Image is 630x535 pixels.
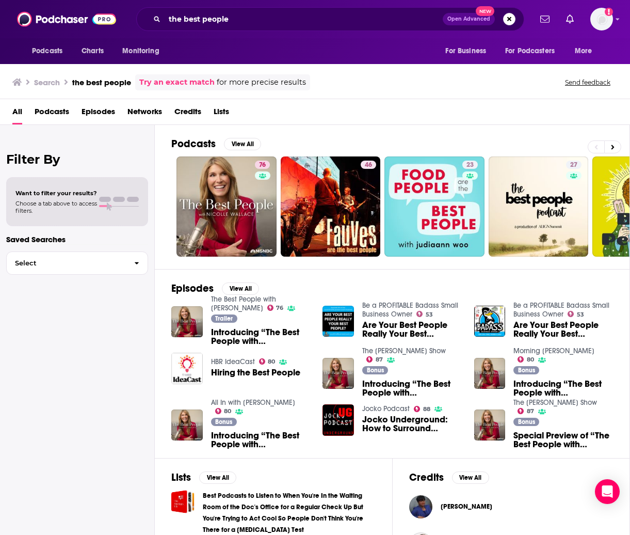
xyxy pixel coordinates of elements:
[267,305,284,311] a: 76
[527,357,534,362] span: 80
[362,301,458,319] a: Be a PROFITABLE Badass Small Business Owner
[365,160,372,170] span: 46
[513,321,613,338] span: Are Your Best People Really Your Best People?
[570,160,577,170] span: 27
[474,306,506,337] img: Are Your Best People Really Your Best People?
[171,410,203,441] img: Introducing “The Best People with Nicolle Wallace”
[25,41,76,61] button: open menu
[376,357,383,362] span: 87
[476,6,494,16] span: New
[171,490,195,513] span: Best Podcasts to Listen to When You're In the Waiting Room of the Doc's Office for a Regular Chec...
[322,404,354,436] img: Jocko Underground: How to Surround Yourself With The Best People - Best Questions Answered
[474,358,506,389] img: Introducing “The Best People with Nicolle Wallace”
[174,103,201,124] a: Credits
[605,8,613,16] svg: Add a profile image
[35,103,69,124] a: Podcasts
[518,367,535,373] span: Bonus
[447,17,490,22] span: Open Advanced
[224,138,261,150] button: View All
[513,301,609,319] a: Be a PROFITABLE Badass Small Business Owner
[384,156,484,257] a: 23
[414,406,430,412] a: 88
[171,471,191,484] h2: Lists
[127,103,162,124] a: Networks
[211,398,295,407] a: All In with Chris Hayes
[466,160,474,170] span: 23
[498,41,570,61] button: open menu
[577,312,584,317] span: 53
[362,380,462,397] a: Introducing “The Best People with Nicolle Wallace”
[211,431,311,449] a: Introducing “The Best People with Nicolle Wallace”
[566,161,581,169] a: 27
[222,282,259,295] button: View All
[7,260,126,266] span: Select
[215,316,233,322] span: Trailer
[15,190,97,197] span: Want to filter your results?
[281,156,381,257] a: 46
[362,321,462,338] span: Are Your Best People Really Your Best People?
[255,161,270,169] a: 76
[15,200,97,214] span: Choose a tab above to access filters.
[322,306,354,337] img: Are Your Best People Really Your Best People?
[115,41,172,61] button: open menu
[443,13,495,25] button: Open AdvancedNew
[362,415,462,433] a: Jocko Underground: How to Surround Yourself With The Best People - Best Questions Answered
[171,282,214,295] h2: Episodes
[575,44,592,58] span: More
[171,137,216,150] h2: Podcasts
[211,368,300,377] span: Hiring the Best People
[211,328,311,345] a: Introducing “The Best People with Nicolle Wallace”
[6,152,148,167] h2: Filter By
[423,407,430,412] span: 88
[441,502,492,511] span: [PERSON_NAME]
[214,103,229,124] a: Lists
[176,156,277,257] a: 76
[259,160,266,170] span: 76
[171,471,236,484] a: ListsView All
[409,495,432,518] img: Theodora Thomas
[518,408,534,414] a: 87
[276,306,283,310] span: 76
[513,380,613,397] span: Introducing “The Best People with [PERSON_NAME]”
[224,409,231,414] span: 80
[441,502,492,511] a: Theodora Thomas
[568,311,584,317] a: 53
[445,44,486,58] span: For Business
[171,137,261,150] a: PodcastsView All
[139,76,215,88] a: Try an exact match
[268,359,275,364] span: 80
[362,380,462,397] span: Introducing “The Best People with [PERSON_NAME]”
[362,347,446,355] a: The Rachel Maddow Show
[12,103,22,124] span: All
[462,161,478,169] a: 23
[409,471,444,484] h2: Credits
[211,328,311,345] span: Introducing “The Best People with [PERSON_NAME]”
[513,431,613,449] span: Special Preview of “The Best People with [PERSON_NAME]”
[17,9,116,29] img: Podchaser - Follow, Share and Rate Podcasts
[474,410,506,441] img: Special Preview of “The Best People with Nicolle Wallace”
[6,234,148,244] p: Saved Searches
[82,103,115,124] a: Episodes
[590,8,613,30] img: User Profile
[361,161,376,169] a: 46
[211,295,276,312] a: The Best People with Nicolle Wallace
[362,404,410,413] a: Jocko Podcast
[513,398,597,407] a: The Rachel Maddow Show
[171,306,203,338] img: Introducing “The Best People with Nicolle Wallace”
[518,356,534,363] a: 80
[211,431,311,449] span: Introducing “The Best People with [PERSON_NAME]”
[171,353,203,384] img: Hiring the Best People
[536,10,554,28] a: Show notifications dropdown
